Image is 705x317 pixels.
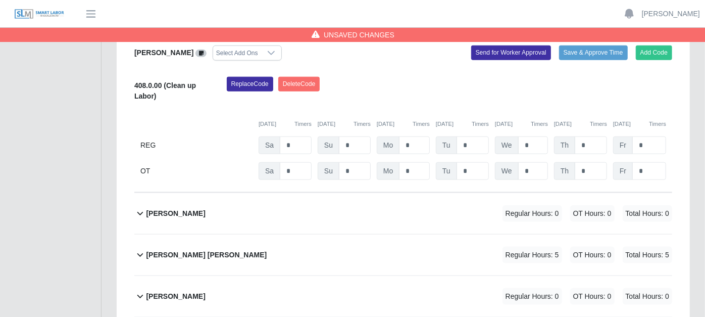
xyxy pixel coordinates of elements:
[146,208,205,219] b: [PERSON_NAME]
[554,137,575,154] span: Th
[495,162,519,180] span: We
[554,120,607,128] div: [DATE]
[436,162,457,180] span: Tu
[318,137,339,154] span: Su
[495,120,548,128] div: [DATE]
[324,30,394,40] span: Unsaved Changes
[195,49,207,57] a: View/Edit Notes
[436,137,457,154] span: Tu
[623,247,672,263] span: Total Hours: 5
[278,77,320,91] button: DeleteCode
[14,9,65,20] img: SLM Logo
[636,46,673,60] button: Add Code
[590,120,607,128] button: Timers
[377,120,430,128] div: [DATE]
[436,120,489,128] div: [DATE]
[570,247,615,263] span: OT Hours: 0
[134,235,672,276] button: [PERSON_NAME] [PERSON_NAME] Regular Hours: 5 OT Hours: 0 Total Hours: 5
[472,120,489,128] button: Timers
[227,77,273,91] button: ReplaceCode
[559,46,628,60] button: Save & Approve Time
[140,137,253,154] div: REG
[554,162,575,180] span: Th
[495,137,519,154] span: We
[623,288,672,305] span: Total Hours: 0
[377,162,399,180] span: Mo
[294,120,312,128] button: Timers
[471,46,551,60] button: Send for Worker Approval
[134,81,196,100] b: 408.0.00 (Clean up Labor)
[613,162,633,180] span: Fr
[570,205,615,222] span: OT Hours: 0
[613,137,633,154] span: Fr
[570,288,615,305] span: OT Hours: 0
[502,247,562,263] span: Regular Hours: 5
[613,120,666,128] div: [DATE]
[259,120,312,128] div: [DATE]
[354,120,371,128] button: Timers
[134,49,193,57] b: [PERSON_NAME]
[146,250,267,260] b: [PERSON_NAME] [PERSON_NAME]
[318,162,339,180] span: Su
[213,46,261,60] div: Select Add Ons
[318,120,371,128] div: [DATE]
[531,120,548,128] button: Timers
[649,120,666,128] button: Timers
[502,205,562,222] span: Regular Hours: 0
[259,137,280,154] span: Sa
[140,162,253,180] div: OT
[259,162,280,180] span: Sa
[413,120,430,128] button: Timers
[642,9,700,19] a: [PERSON_NAME]
[134,193,672,234] button: [PERSON_NAME] Regular Hours: 0 OT Hours: 0 Total Hours: 0
[146,291,205,302] b: [PERSON_NAME]
[377,137,399,154] span: Mo
[502,288,562,305] span: Regular Hours: 0
[134,276,672,317] button: [PERSON_NAME] Regular Hours: 0 OT Hours: 0 Total Hours: 0
[623,205,672,222] span: Total Hours: 0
